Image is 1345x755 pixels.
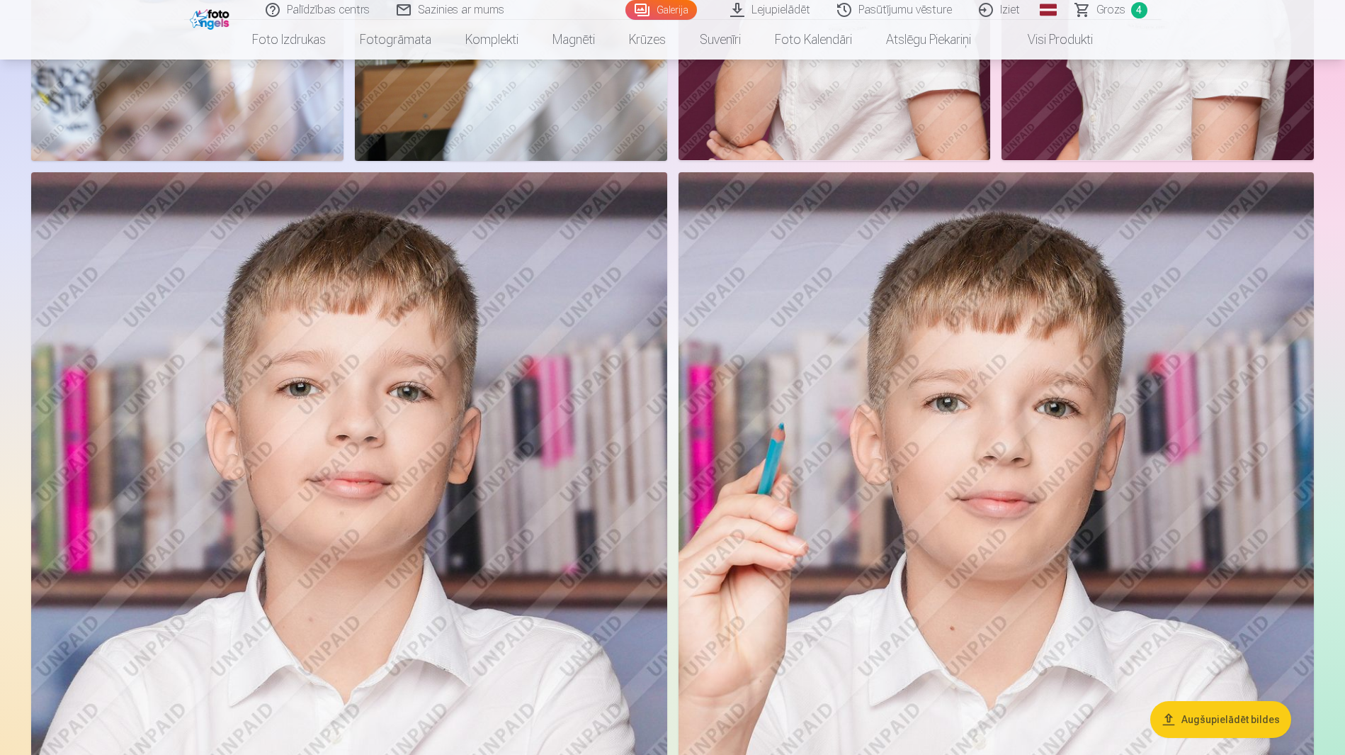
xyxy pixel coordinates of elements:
[869,20,988,60] a: Atslēgu piekariņi
[1131,2,1147,18] span: 4
[612,20,683,60] a: Krūzes
[535,20,612,60] a: Magnēti
[683,20,758,60] a: Suvenīri
[758,20,869,60] a: Foto kalendāri
[190,6,233,30] img: /fa1
[1150,701,1291,738] button: Augšupielādēt bildes
[343,20,448,60] a: Fotogrāmata
[448,20,535,60] a: Komplekti
[1096,1,1125,18] span: Grozs
[988,20,1110,60] a: Visi produkti
[235,20,343,60] a: Foto izdrukas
